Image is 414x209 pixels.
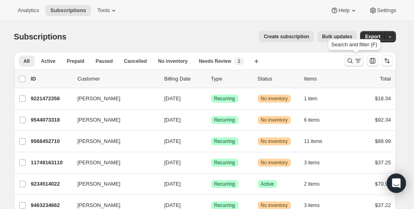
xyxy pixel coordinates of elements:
[304,178,329,190] button: 2 items
[31,95,71,103] p: 9221472358
[199,58,232,64] span: Needs Review
[97,7,110,14] span: Tools
[14,32,67,41] span: Subscriptions
[214,138,235,145] span: Recurring
[261,95,288,102] span: No inventory
[41,58,55,64] span: Active
[31,114,391,126] div: 9544073318[PERSON_NAME][DATE]SuccessRecurringWarningNo inventory6 items$92.34
[31,178,391,190] div: 9234514022[PERSON_NAME][DATE]SuccessRecurringSuccessActive2 items$70.99
[304,157,329,168] button: 3 items
[214,159,235,166] span: Recurring
[214,202,235,209] span: Recurring
[67,58,84,64] span: Prepaid
[214,117,235,123] span: Recurring
[92,5,123,16] button: Tools
[364,5,401,16] button: Settings
[78,137,121,145] span: [PERSON_NAME]
[24,58,30,64] span: All
[164,159,181,166] span: [DATE]
[78,75,158,83] p: Customer
[78,95,121,103] span: [PERSON_NAME]
[164,138,181,144] span: [DATE]
[164,75,205,83] p: Billing Date
[73,156,153,169] button: [PERSON_NAME]
[304,181,320,187] span: 2 items
[375,117,391,123] span: $92.34
[304,136,331,147] button: 11 items
[322,33,352,40] span: Bulk updates
[31,157,391,168] div: 11749163110[PERSON_NAME][DATE]SuccessRecurringWarningNo inventory3 items$37.25
[73,92,153,105] button: [PERSON_NAME]
[31,180,71,188] p: 9234514022
[304,117,320,123] span: 6 items
[365,33,380,40] span: Export
[31,159,71,167] p: 11749163110
[211,75,251,83] div: Type
[158,58,187,64] span: No inventory
[317,31,357,42] button: Bulk updates
[304,93,326,104] button: 1 item
[259,31,314,42] button: Create subscription
[13,5,44,16] button: Analytics
[164,181,181,187] span: [DATE]
[164,95,181,101] span: [DATE]
[261,202,288,209] span: No inventory
[18,7,39,14] span: Analytics
[344,55,364,66] button: Search and filter results
[380,75,391,83] p: Total
[96,58,113,64] span: Paused
[360,31,385,42] button: Export
[78,180,121,188] span: [PERSON_NAME]
[381,55,393,66] button: Sort the results
[31,93,391,104] div: 9221472358[PERSON_NAME][DATE]SuccessRecurringWarningNo inventory1 item$18.34
[304,75,344,83] div: Items
[377,7,396,14] span: Settings
[73,178,153,190] button: [PERSON_NAME]
[367,55,378,66] button: Customize table column order and visibility
[261,181,274,187] span: Active
[31,75,71,83] p: ID
[73,114,153,126] button: [PERSON_NAME]
[164,117,181,123] span: [DATE]
[31,136,391,147] div: 9568452710[PERSON_NAME][DATE]SuccessRecurringWarningNo inventory11 items$88.99
[304,202,320,209] span: 3 items
[375,202,391,208] span: $37.22
[304,114,329,126] button: 6 items
[264,33,309,40] span: Create subscription
[304,159,320,166] span: 3 items
[214,95,235,102] span: Recurring
[45,5,91,16] button: Subscriptions
[338,7,349,14] span: Help
[304,138,322,145] span: 11 items
[31,75,391,83] div: IDCustomerBilling DateTypeStatusItemsTotal
[78,116,121,124] span: [PERSON_NAME]
[78,159,121,167] span: [PERSON_NAME]
[50,7,86,14] span: Subscriptions
[124,58,147,64] span: Cancelled
[258,75,298,83] p: Status
[31,137,71,145] p: 9568452710
[164,202,181,208] span: [DATE]
[375,95,391,101] span: $18.34
[214,181,235,187] span: Recurring
[387,174,406,193] div: Open Intercom Messenger
[375,159,391,166] span: $37.25
[375,138,391,144] span: $88.99
[261,159,288,166] span: No inventory
[250,56,263,67] button: Create new view
[238,58,240,64] span: 1
[31,116,71,124] p: 9544073318
[375,181,391,187] span: $70.99
[326,5,362,16] button: Help
[261,117,288,123] span: No inventory
[261,138,288,145] span: No inventory
[73,135,153,148] button: [PERSON_NAME]
[304,95,318,102] span: 1 item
